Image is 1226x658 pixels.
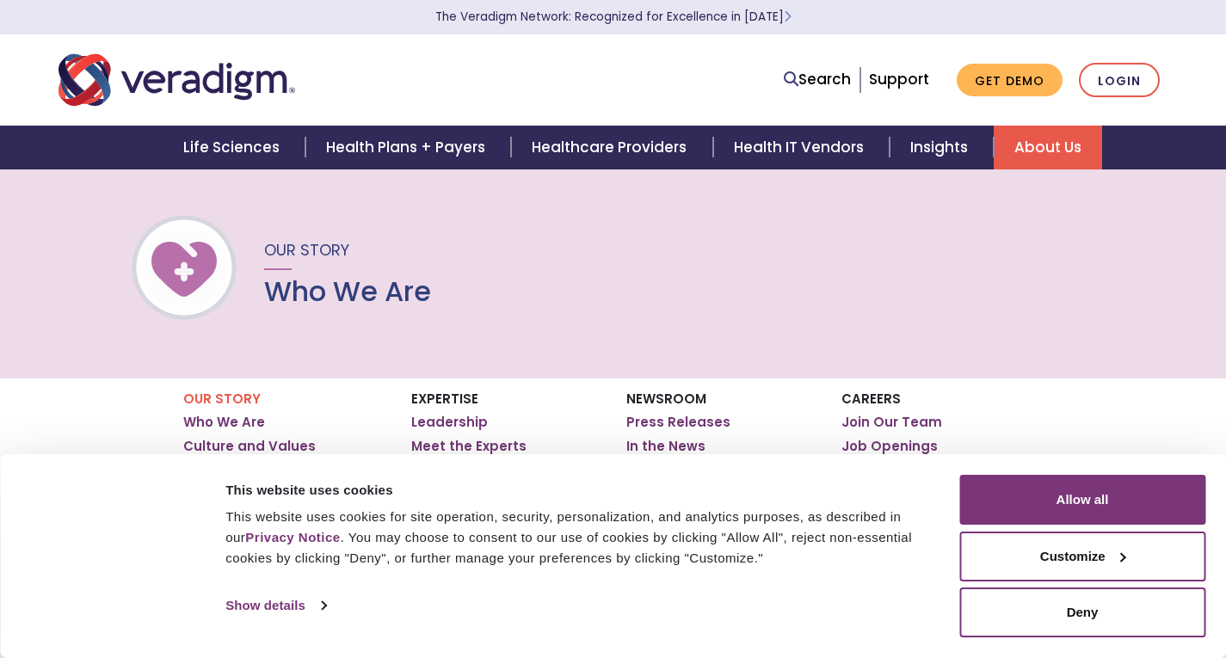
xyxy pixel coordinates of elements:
a: In the News [626,438,705,455]
a: Job Openings [841,438,938,455]
a: Health Plans + Payers [305,126,511,169]
a: Get Demo [957,64,1063,97]
img: Veradigm logo [59,52,295,108]
a: Meet the Experts [411,438,527,455]
div: This website uses cookies for site operation, security, personalization, and analytics purposes, ... [225,507,940,569]
a: The Veradigm Network: Recognized for Excellence in [DATE]Learn More [435,9,792,25]
a: Culture and Values [183,438,316,455]
span: Our Story [264,239,349,261]
a: Show details [225,593,325,618]
a: Leadership [411,414,488,431]
a: Search [784,68,851,91]
a: Insights [890,126,994,169]
a: Who We Are [183,414,265,431]
span: Learn More [784,9,792,25]
a: Join Our Team [841,414,942,431]
button: Customize [959,532,1205,581]
a: Health IT Vendors [713,126,890,169]
a: Life Sciences [163,126,305,169]
h1: Who We Are [264,275,431,308]
div: This website uses cookies [225,480,940,501]
a: Login [1079,63,1160,98]
a: Privacy Notice [245,530,340,544]
a: About Us [994,126,1102,169]
button: Allow all [959,475,1205,525]
a: Support [869,69,929,89]
a: Press Releases [626,414,730,431]
button: Deny [959,587,1205,637]
a: Healthcare Providers [511,126,712,169]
